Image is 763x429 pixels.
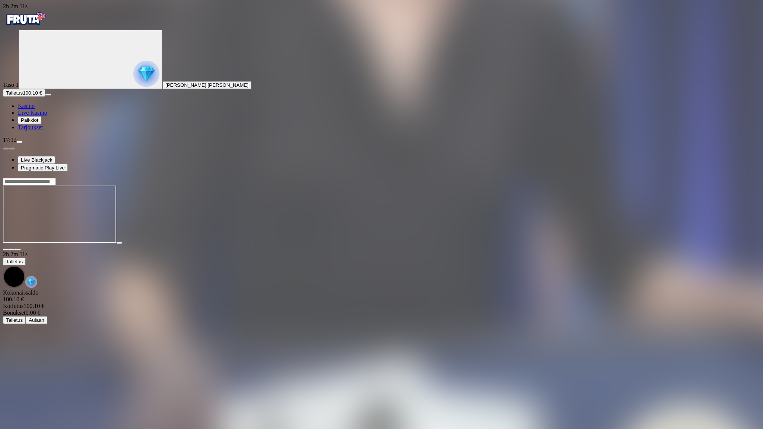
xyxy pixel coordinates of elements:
[165,82,248,88] span: [PERSON_NAME] [PERSON_NAME]
[3,309,760,316] div: 0.00 €
[3,309,25,316] span: Bonukset
[3,296,760,303] div: 100.10 €
[18,156,55,164] button: Live Blackjack
[3,10,760,131] nav: Primary
[3,3,28,9] span: user session time
[21,117,38,123] span: Palkkiot
[6,317,23,323] span: Talletus
[18,103,35,109] span: Kasino
[3,316,26,324] button: Talletus
[9,248,15,251] button: chevron-down icon
[16,141,22,143] button: menu
[18,124,43,130] span: Tarjoukset
[18,116,41,124] button: reward iconPalkkiot
[6,90,23,96] span: Talletus
[19,30,162,89] button: reward progress
[3,248,9,251] button: close icon
[3,89,45,97] button: Talletusplus icon100.10 €
[3,82,19,88] span: Taso 1
[21,165,65,171] span: Pragmatic Play Live
[3,303,23,309] span: Kotiutus
[26,316,47,324] button: Aulaan
[15,248,21,251] button: fullscreen-exit icon
[3,251,760,289] div: Game menu
[25,276,37,288] img: reward-icon
[3,147,9,150] button: prev slide
[3,10,48,28] img: Fruta
[18,164,68,172] button: Pragmatic Play Live
[3,289,760,324] div: Game menu content
[3,289,760,303] div: Kokonaissaldo
[6,259,23,264] span: Talletus
[23,90,42,96] span: 100.10 €
[3,258,26,266] button: Talletus
[3,137,16,143] span: 17:12
[3,185,116,243] iframe: Blackjack 6
[3,303,760,309] div: 100.10 €
[45,93,51,96] button: menu
[18,124,43,130] a: gift-inverted iconTarjoukset
[133,61,159,87] img: reward progress
[29,317,44,323] span: Aulaan
[3,251,28,257] span: user session time
[18,109,47,116] span: Live Kasino
[9,147,15,150] button: next slide
[3,178,56,185] input: Search
[21,157,52,163] span: Live Blackjack
[162,81,251,89] button: [PERSON_NAME] [PERSON_NAME]
[3,23,48,29] a: Fruta
[18,103,35,109] a: diamond iconKasino
[18,109,47,116] a: poker-chip iconLive Kasino
[116,242,122,244] button: play icon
